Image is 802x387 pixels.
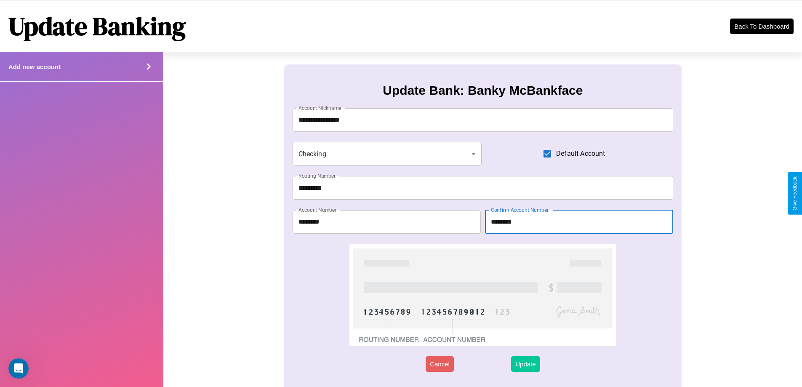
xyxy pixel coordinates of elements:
img: check [349,244,616,346]
label: Account Nickname [298,104,341,112]
div: Give Feedback [792,176,798,211]
button: Cancel [426,356,454,372]
button: Back To Dashboard [730,19,794,34]
div: Checking [293,142,482,165]
label: Account Number [298,206,336,214]
label: Confirm Account Number [491,206,549,214]
h4: Add new account [8,63,61,70]
label: Routing Number [298,172,336,179]
h1: Update Banking [8,9,186,43]
iframe: Intercom live chat [8,358,29,379]
button: Update [511,356,540,372]
h3: Update Bank: Banky McBankface [383,83,583,98]
span: Default Account [556,149,605,159]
